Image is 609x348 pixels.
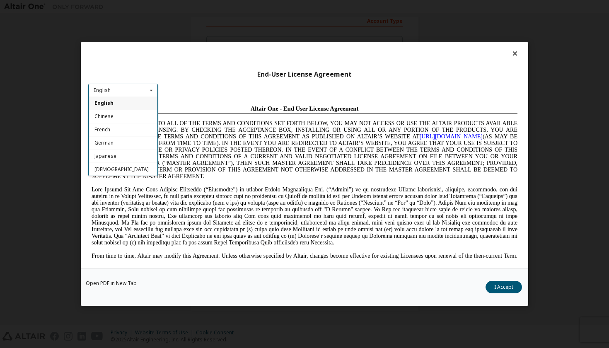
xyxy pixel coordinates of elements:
span: From time to time, Altair may modify this Agreement. Unless otherwise specified by Altair, change... [3,151,429,177]
a: Open PDF in New Tab [86,281,137,286]
div: End-User License Agreement [88,70,521,79]
span: Lore Ipsumd Sit Ame Cons Adipisc Elitseddo (“Eiusmodte”) in utlabor Etdolo Magnaaliqua Eni. (“Adm... [3,85,429,144]
span: German [94,139,114,146]
span: Japanese [94,152,116,159]
div: English [94,88,111,93]
span: IF YOU DO NOT AGREE TO ALL OF THE TERMS AND CONDITIONS SET FORTH BELOW, YOU MAY NOT ACCESS OR USE... [3,18,429,77]
span: French [94,126,110,133]
span: [DEMOGRAPHIC_DATA] [94,166,149,173]
span: Chinese [94,113,114,120]
span: Altair One - End User License Agreement [162,3,271,10]
span: English [94,100,114,107]
button: I Accept [486,281,522,293]
a: [URL][DOMAIN_NAME] [331,31,394,38]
